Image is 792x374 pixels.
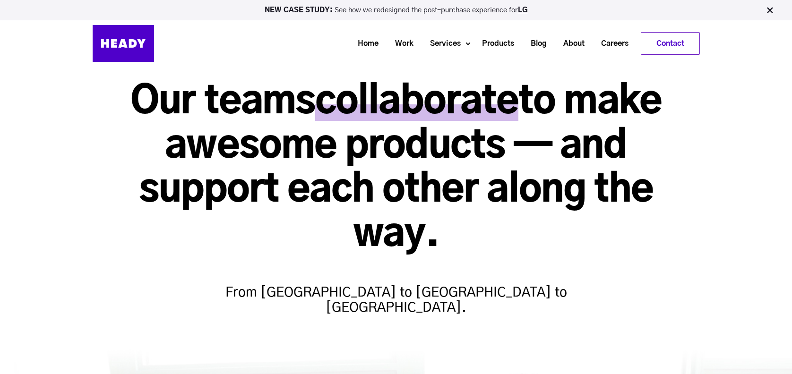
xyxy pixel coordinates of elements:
a: Contact [641,33,699,54]
a: Products [470,35,519,52]
strong: NEW CASE STUDY: [265,7,335,14]
p: See how we redesigned the post-purchase experience for [4,7,788,14]
img: Heady_Logo_Web-01 (1) [93,25,154,62]
a: About [551,35,589,52]
a: Careers [589,35,633,52]
h4: From [GEOGRAPHIC_DATA] to [GEOGRAPHIC_DATA] to [GEOGRAPHIC_DATA]. [212,266,580,315]
img: Close Bar [765,6,775,15]
h1: Our teams to make awesome products — and support each other along the way. [93,80,700,257]
a: Work [383,35,418,52]
span: collaborate [315,83,518,121]
a: LG [518,7,528,14]
a: Services [418,35,465,52]
a: Home [346,35,383,52]
div: Navigation Menu [164,32,700,55]
a: Blog [519,35,551,52]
